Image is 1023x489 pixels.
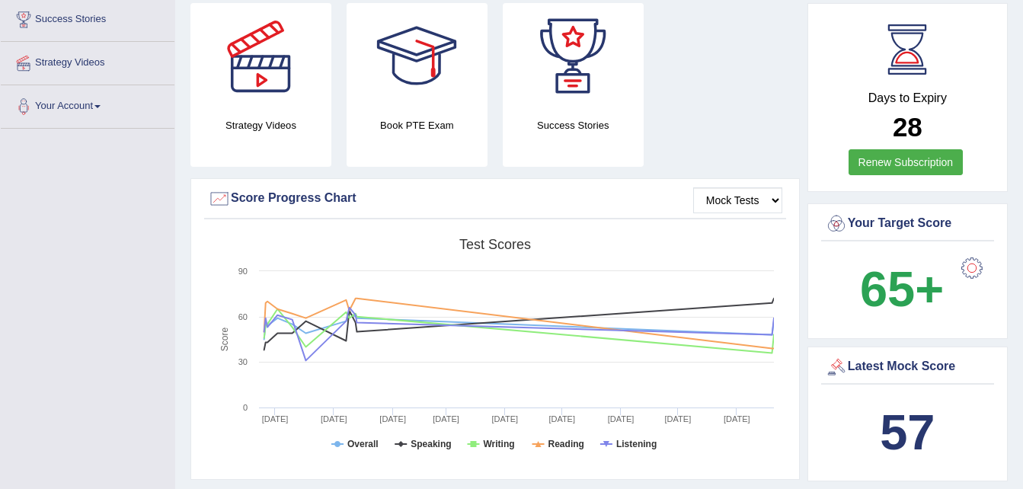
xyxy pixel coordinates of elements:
[1,85,174,123] a: Your Account
[238,357,248,366] text: 30
[503,117,644,133] h4: Success Stories
[548,439,584,449] tspan: Reading
[724,414,750,423] tspan: [DATE]
[238,312,248,321] text: 60
[379,414,406,423] tspan: [DATE]
[825,91,990,105] h4: Days to Expiry
[492,414,519,423] tspan: [DATE]
[347,439,379,449] tspan: Overall
[411,439,451,449] tspan: Speaking
[433,414,459,423] tspan: [DATE]
[849,149,964,175] a: Renew Subscription
[262,414,289,423] tspan: [DATE]
[347,117,488,133] h4: Book PTE Exam
[893,112,922,142] b: 28
[321,414,347,423] tspan: [DATE]
[880,404,935,460] b: 57
[243,403,248,412] text: 0
[665,414,692,423] tspan: [DATE]
[208,187,782,210] div: Score Progress Chart
[238,267,248,276] text: 90
[483,439,514,449] tspan: Writing
[190,117,331,133] h4: Strategy Videos
[608,414,635,423] tspan: [DATE]
[825,356,990,379] div: Latest Mock Score
[548,414,575,423] tspan: [DATE]
[616,439,657,449] tspan: Listening
[1,42,174,80] a: Strategy Videos
[459,237,531,252] tspan: Test scores
[825,213,990,235] div: Your Target Score
[219,328,230,352] tspan: Score
[860,261,944,317] b: 65+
